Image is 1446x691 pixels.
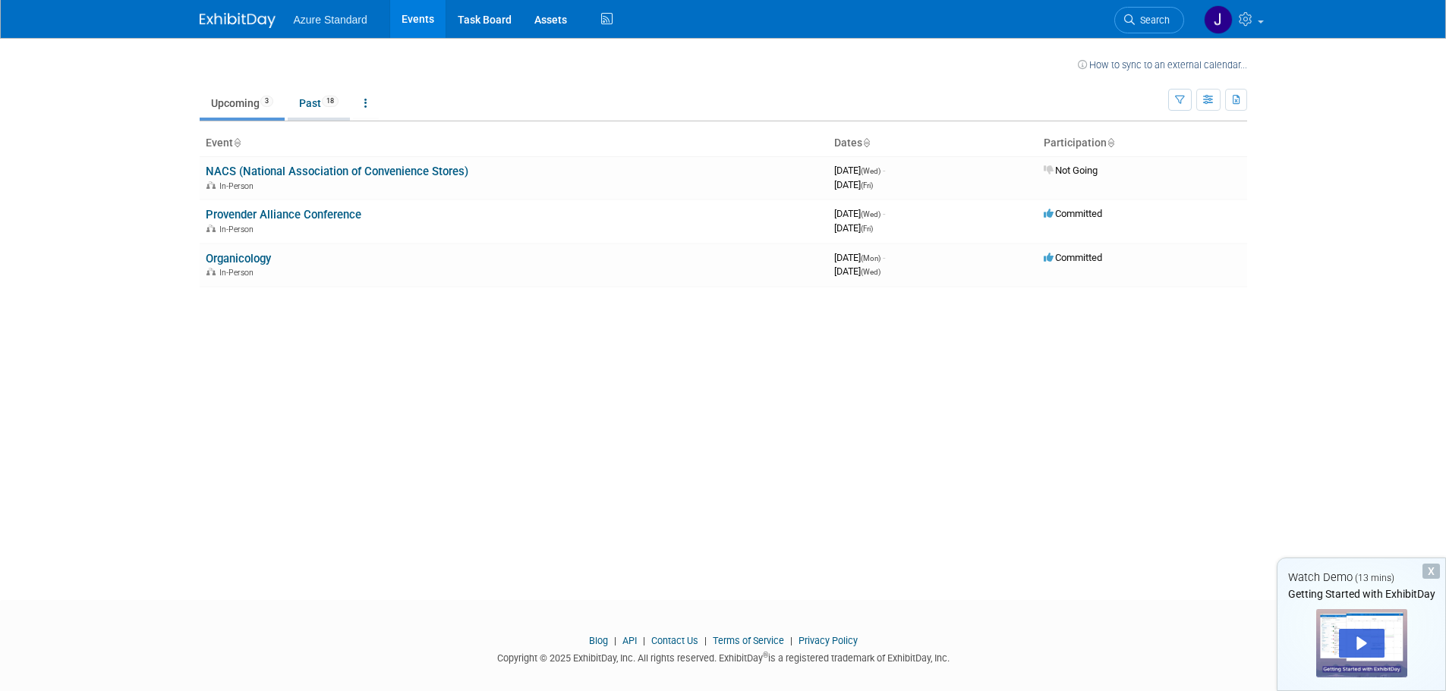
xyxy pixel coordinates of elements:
span: (Mon) [861,254,881,262]
a: Provender Alliance Conference [206,208,361,221]
a: Upcoming3 [200,89,285,118]
a: Organicology [206,252,271,265]
span: | [701,635,710,646]
span: Search [1135,14,1170,26]
a: Sort by Start Date [862,137,870,149]
sup: ® [763,651,768,659]
a: Terms of Service [713,635,784,646]
span: (Wed) [861,268,881,276]
span: In-Person [219,268,258,278]
span: [DATE] [834,252,885,263]
img: Jeff Clason [1204,5,1233,34]
a: NACS (National Association of Convenience Stores) [206,165,468,178]
a: Search [1114,7,1184,33]
a: Past18 [288,89,350,118]
span: | [786,635,796,646]
th: Dates [828,130,1038,156]
span: Not Going [1044,165,1098,176]
img: In-Person Event [206,268,216,275]
img: In-Person Event [206,225,216,232]
th: Event [200,130,828,156]
span: Committed [1044,252,1102,263]
a: Sort by Event Name [233,137,241,149]
a: Blog [589,635,608,646]
a: How to sync to an external calendar... [1078,59,1247,71]
a: Contact Us [651,635,698,646]
span: (13 mins) [1355,573,1394,583]
img: ExhibitDay [200,13,276,28]
span: 3 [260,96,273,107]
th: Participation [1038,130,1247,156]
span: (Wed) [861,210,881,218]
img: In-Person Event [206,181,216,189]
div: Watch Demo [1277,570,1445,586]
span: Committed [1044,208,1102,219]
span: Azure Standard [294,14,367,26]
span: - [883,165,885,176]
span: | [610,635,620,646]
div: Dismiss [1422,564,1440,579]
span: [DATE] [834,265,881,277]
span: (Fri) [861,181,873,190]
span: 18 [322,96,339,107]
span: In-Person [219,181,258,191]
span: [DATE] [834,222,873,234]
a: Privacy Policy [799,635,858,646]
span: [DATE] [834,179,873,190]
span: (Fri) [861,225,873,233]
span: In-Person [219,225,258,234]
a: Sort by Participation Type [1107,137,1114,149]
span: - [883,252,885,263]
span: [DATE] [834,208,885,219]
span: | [639,635,649,646]
span: [DATE] [834,165,885,176]
a: API [622,635,637,646]
div: Getting Started with ExhibitDay [1277,586,1445,601]
div: Play [1339,629,1385,658]
span: (Wed) [861,167,881,175]
span: - [883,208,885,219]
